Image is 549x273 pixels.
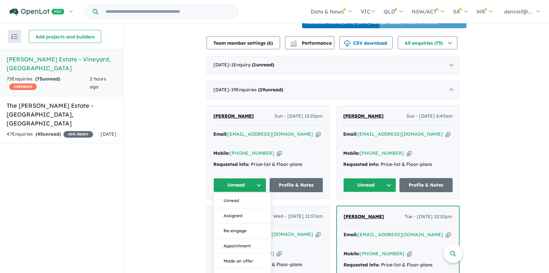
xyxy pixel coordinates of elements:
[7,75,90,91] div: 75 Enquir ies
[258,87,283,93] strong: ( unread)
[270,178,323,192] a: Profile & Notes
[399,178,453,192] a: Profile & Notes
[316,131,321,138] button: Copy
[37,76,42,82] span: 75
[343,112,384,120] a: [PERSON_NAME]
[213,178,267,192] button: Unread
[252,62,274,68] strong: ( unread)
[274,112,323,120] span: Sun - [DATE] 12:25pm
[10,8,64,16] img: Openlot PRO Logo White
[214,208,271,223] button: Assigned
[344,213,384,221] a: [PERSON_NAME]
[213,161,323,169] div: Price-list & Floor-plans
[214,254,271,269] button: Made an offer
[29,30,101,43] button: Add projects and builders
[406,112,453,120] span: Sun - [DATE] 6:45am
[344,261,452,269] div: Price-list & Floor-plans
[343,131,357,137] strong: Email:
[343,161,453,169] div: Price-list & Floor-plans
[214,193,271,208] button: Unread
[269,40,271,46] span: 6
[7,55,116,73] h5: [PERSON_NAME] Estate - Vineyard , [GEOGRAPHIC_DATA]
[230,250,274,256] a: [PHONE_NUMBER]
[213,131,227,137] strong: Email:
[90,76,106,90] span: 2 hours ago
[316,231,321,238] button: Copy
[214,239,271,254] button: Appointment
[260,87,265,93] span: 19
[273,213,323,220] span: Wed - [DATE] 11:37am
[9,83,37,90] span: CASHBACK
[100,5,236,19] input: Try estate name, suburb, builder or developer
[213,113,254,119] span: [PERSON_NAME]
[277,150,282,157] button: Copy
[229,62,274,68] span: - 1 Enquir y
[206,81,460,99] div: [DATE]
[291,40,332,46] span: Performance
[407,250,412,257] button: Copy
[7,101,116,128] h5: The [PERSON_NAME] Estate - [GEOGRAPHIC_DATA] , [GEOGRAPHIC_DATA]
[214,223,271,239] button: Re-engage
[277,250,282,257] button: Copy
[371,20,400,25] b: 8 unique leads
[206,56,460,74] div: [DATE]
[339,36,393,49] button: CSV download
[290,40,296,44] img: line-chart.svg
[101,131,116,137] span: [DATE]
[285,36,334,49] button: Performance
[343,161,379,167] strong: Requested info:
[229,87,283,93] span: - 19 Enquir ies
[358,232,443,238] a: [EMAIL_ADDRESS][DOMAIN_NAME]
[37,131,43,137] span: 45
[206,36,280,49] button: Team member settings (6)
[344,262,380,268] strong: Requested info:
[213,150,230,156] strong: Mobile:
[290,42,297,46] img: bar-chart.svg
[343,113,384,119] span: [PERSON_NAME]
[35,76,60,82] strong: ( unread)
[405,213,452,221] span: Tue - [DATE] 12:10pm
[343,150,360,156] strong: Mobile:
[344,40,350,47] img: download icon
[407,150,412,157] button: Copy
[36,131,61,137] strong: ( unread)
[11,34,18,39] img: sort.svg
[253,62,256,68] span: 1
[343,178,396,192] button: Unread
[504,8,532,15] span: dennisf@...
[227,231,313,237] a: [EMAIL_ADDRESS][DOMAIN_NAME]
[213,161,250,167] strong: Requested info:
[227,131,313,137] a: [EMAIL_ADDRESS][DOMAIN_NAME]
[446,231,451,238] button: Copy
[344,251,360,257] strong: Mobile:
[360,150,404,156] a: [PHONE_NUMBER]
[7,130,93,138] div: 47 Enquir ies
[305,20,342,25] b: Promotion Month:
[63,131,93,138] span: 40 % READY
[344,214,384,219] span: [PERSON_NAME]
[230,150,274,156] a: [PHONE_NUMBER]
[357,131,443,137] a: [EMAIL_ADDRESS][DOMAIN_NAME]
[398,36,457,49] button: All enquiries (75)
[213,112,254,120] a: [PERSON_NAME]
[344,232,358,238] strong: Email:
[360,251,404,257] a: [PHONE_NUMBER]
[445,131,450,138] button: Copy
